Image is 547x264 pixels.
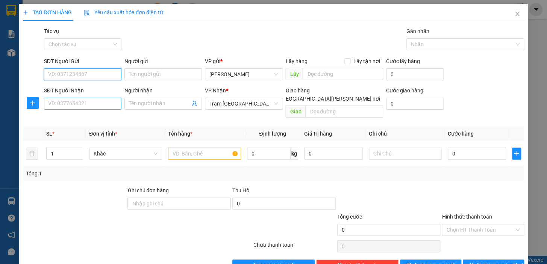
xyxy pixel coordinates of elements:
[366,127,445,141] th: Ghi chú
[44,28,59,34] label: Tác vụ
[44,57,121,65] div: SĐT Người Gửi
[84,9,163,15] span: Yêu cầu xuất hóa đơn điện tử
[448,131,474,137] span: Cước hàng
[205,57,282,65] div: VP gửi
[507,4,528,25] button: Close
[46,131,52,137] span: SL
[512,148,521,160] button: plus
[209,98,278,109] span: Trạm Sài Gòn
[168,131,192,137] span: Tên hàng
[127,187,169,193] label: Ghi chú đơn hàng
[305,106,383,118] input: Dọc đường
[291,148,298,160] span: kg
[285,58,307,64] span: Lấy hàng
[205,87,226,94] span: VP Nhận
[232,187,250,193] span: Thu Hộ
[209,69,278,80] span: Phan Thiết
[386,58,420,64] label: Cước lấy hàng
[304,148,363,160] input: 0
[259,131,286,137] span: Định lượng
[285,68,303,80] span: Lấy
[168,148,241,160] input: VD: Bàn, Ghế
[23,9,72,15] span: TẠO ĐƠN HÀNG
[124,86,202,95] div: Người nhận
[386,98,444,110] input: Cước giao hàng
[350,57,383,65] span: Lấy tận nơi
[253,241,336,254] div: Chưa thanh toán
[337,214,362,220] span: Tổng cước
[89,131,117,137] span: Đơn vị tính
[277,95,383,103] span: [GEOGRAPHIC_DATA][PERSON_NAME] nơi
[386,87,423,94] label: Cước giao hàng
[303,68,383,80] input: Dọc đường
[285,106,305,118] span: Giao
[23,10,28,15] span: plus
[512,151,521,157] span: plus
[44,86,121,95] div: SĐT Người Nhận
[386,68,444,80] input: Cước lấy hàng
[27,100,38,106] span: plus
[84,10,90,16] img: icon
[369,148,442,160] input: Ghi Chú
[26,169,212,178] div: Tổng: 1
[94,148,158,159] span: Khác
[406,28,429,34] label: Gán nhãn
[285,87,309,94] span: Giao hàng
[442,214,492,220] label: Hình thức thanh toán
[304,131,332,137] span: Giá trị hàng
[127,198,231,210] input: Ghi chú đơn hàng
[27,97,39,109] button: plus
[124,57,202,65] div: Người gửi
[514,11,520,17] span: close
[26,148,38,160] button: delete
[191,101,197,107] span: user-add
